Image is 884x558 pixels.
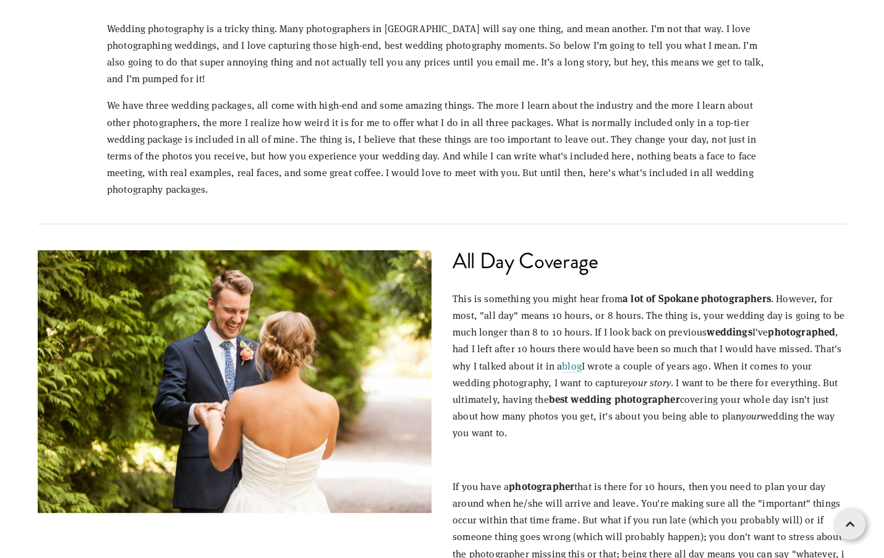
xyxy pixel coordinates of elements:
strong: photographed [768,324,835,339]
strong: best [549,392,569,406]
p: Wedding photography is a tricky thing. Many photographers in [GEOGRAPHIC_DATA] will say one thing... [107,20,777,87]
strong: photographer [509,479,574,493]
h2: All Day Coverage [453,250,846,272]
em: your story [628,376,671,389]
p: We have three wedding packages, all come with high-end and some amazing things. The more I learn ... [107,96,777,197]
strong: weddings [707,324,752,339]
p: This is something you might hear from . However, for most, "all day" means 10 hours, or 8 hours. ... [453,290,846,441]
strong: wedding photographer [571,392,679,406]
a: blog [562,359,582,373]
img: Portland Wedding Photographers [38,250,431,513]
strong: a lot of Spokane photographers [623,291,771,305]
em: your [741,409,760,422]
